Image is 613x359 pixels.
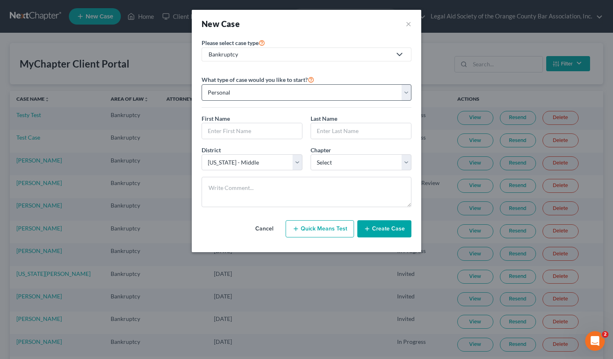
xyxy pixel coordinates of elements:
label: What type of case would you like to start? [202,75,314,84]
span: Chapter [311,147,331,154]
iframe: Intercom live chat [585,331,605,351]
span: First Name [202,115,230,122]
div: Bankruptcy [209,50,391,59]
button: Create Case [357,220,411,237]
span: Please select case type [202,39,259,46]
span: Last Name [311,115,337,122]
input: Enter Last Name [311,123,411,139]
strong: New Case [202,19,240,29]
button: Quick Means Test [286,220,354,237]
span: 2 [602,331,608,338]
input: Enter First Name [202,123,302,139]
button: × [406,18,411,29]
span: District [202,147,221,154]
button: Cancel [246,221,282,237]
